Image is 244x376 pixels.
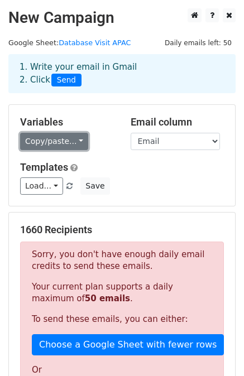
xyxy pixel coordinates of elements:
[20,161,68,173] a: Templates
[20,133,88,150] a: Copy/paste...
[20,177,63,195] a: Load...
[32,281,212,305] p: Your current plan supports a daily maximum of .
[51,74,82,87] span: Send
[32,249,212,272] p: Sorry, you don't have enough daily email credits to send these emails.
[20,224,224,236] h5: 1660 Recipients
[11,61,233,86] div: 1. Write your email in Gmail 2. Click
[32,364,212,376] p: Or
[131,116,224,128] h5: Email column
[161,38,236,47] a: Daily emails left: 50
[8,8,236,27] h2: New Campaign
[59,38,131,47] a: Database Visit APAC
[161,37,236,49] span: Daily emails left: 50
[188,322,244,376] iframe: Chat Widget
[32,314,212,325] p: To send these emails, you can either:
[85,293,130,303] strong: 50 emails
[8,38,131,47] small: Google Sheet:
[20,116,114,128] h5: Variables
[32,334,224,355] a: Choose a Google Sheet with fewer rows
[80,177,109,195] button: Save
